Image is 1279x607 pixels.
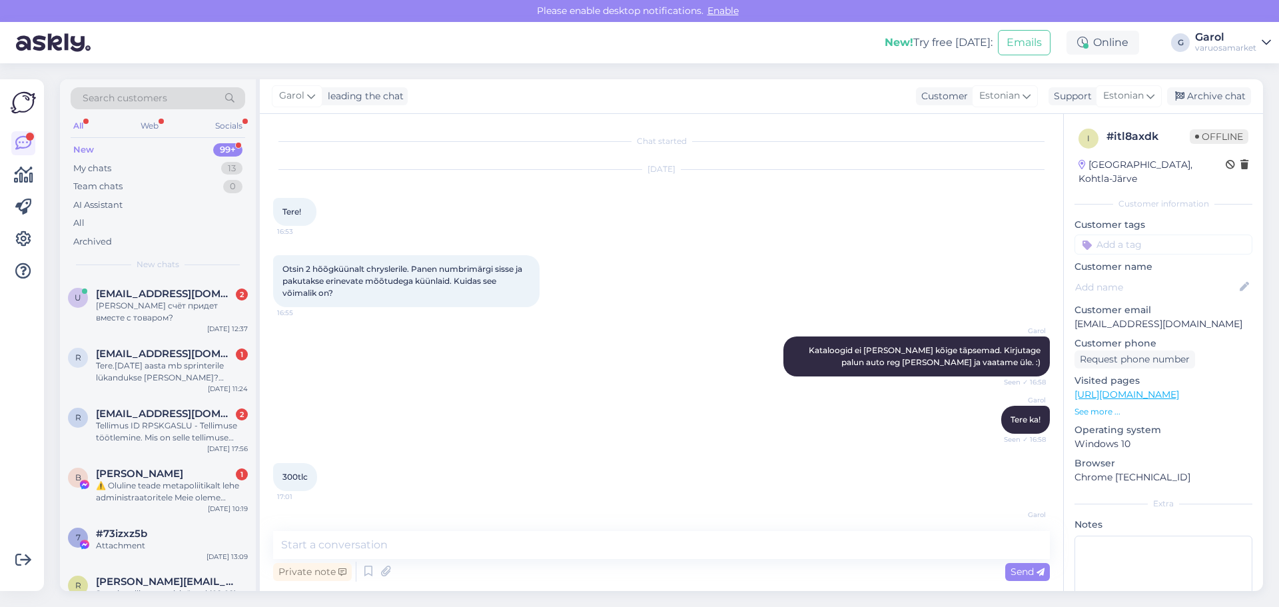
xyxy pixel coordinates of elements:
[208,384,248,394] div: [DATE] 11:24
[1074,260,1252,274] p: Customer name
[998,30,1051,55] button: Emails
[73,217,85,230] div: All
[1103,89,1144,103] span: Estonian
[1074,518,1252,532] p: Notes
[279,89,304,103] span: Garol
[1195,32,1256,43] div: Garol
[96,348,234,360] span: ralftammist@gmail.com
[236,408,248,420] div: 2
[75,412,81,422] span: r
[73,199,123,212] div: AI Assistant
[1171,33,1190,52] div: G
[96,480,248,504] div: ⚠️ Oluline teade metapoliitikalt lehe administraatoritele Meie oleme metapoliitika tugimeeskond. ...
[1087,133,1090,143] span: i
[996,326,1046,336] span: Garol
[1074,374,1252,388] p: Visited pages
[236,348,248,360] div: 1
[1195,32,1271,53] a: Garolvaruosamarket
[273,163,1050,175] div: [DATE]
[96,540,248,552] div: Attachment
[96,300,248,324] div: [PERSON_NAME] счёт придет вместе с товаром?
[71,117,86,135] div: All
[885,36,913,49] b: New!
[1074,456,1252,470] p: Browser
[236,289,248,301] div: 2
[996,510,1046,520] span: Garol
[96,360,248,384] div: Tere.[DATE] aasta mb sprinterile lükandukse [PERSON_NAME]?parempoolset
[96,576,234,588] span: raile.yoshito@milrem.com
[96,528,147,540] span: #73izxz5b
[96,468,183,480] span: Bakary Koné
[277,308,327,318] span: 16:55
[223,180,242,193] div: 0
[75,472,81,482] span: B
[1074,437,1252,451] p: Windows 10
[282,207,301,217] span: Tere!
[277,227,327,237] span: 16:53
[83,91,167,105] span: Search customers
[1106,129,1190,145] div: # itl8axdk
[137,259,179,271] span: New chats
[221,162,242,175] div: 13
[1074,235,1252,255] input: Add a tag
[979,89,1020,103] span: Estonian
[96,408,234,420] span: raulvolt@gmail.com
[1074,406,1252,418] p: See more ...
[213,143,242,157] div: 99+
[1074,388,1179,400] a: [URL][DOMAIN_NAME]
[1074,470,1252,484] p: Chrome [TECHNICAL_ID]
[1078,158,1226,186] div: [GEOGRAPHIC_DATA], Kohtla-Järve
[1011,566,1045,578] span: Send
[282,472,308,482] span: 300tlc
[277,492,327,502] span: 17:01
[96,420,248,444] div: Tellimus ID RPSKGASLU - Tellimuse töötlemine. Mis on selle tellimuse eeldatav tarne, pidi olema 1...
[1190,129,1248,144] span: Offline
[885,35,993,51] div: Try free [DATE]:
[11,90,36,115] img: Askly Logo
[76,532,81,542] span: 7
[73,143,94,157] div: New
[138,117,161,135] div: Web
[916,89,968,103] div: Customer
[207,324,248,334] div: [DATE] 12:37
[208,504,248,514] div: [DATE] 10:19
[996,395,1046,405] span: Garol
[207,552,248,562] div: [DATE] 13:09
[73,180,123,193] div: Team chats
[73,235,112,249] div: Archived
[322,89,404,103] div: leading the chat
[213,117,245,135] div: Socials
[1066,31,1139,55] div: Online
[1074,350,1195,368] div: Request phone number
[1074,423,1252,437] p: Operating system
[236,468,248,480] div: 1
[75,580,81,590] span: r
[1074,198,1252,210] div: Customer information
[1195,43,1256,53] div: varuosamarket
[996,434,1046,444] span: Seen ✓ 16:58
[1074,303,1252,317] p: Customer email
[73,162,111,175] div: My chats
[273,563,352,581] div: Private note
[75,352,81,362] span: r
[1011,414,1041,424] span: Tere ka!
[1074,498,1252,510] div: Extra
[207,444,248,454] div: [DATE] 17:56
[1075,280,1237,295] input: Add name
[703,5,743,17] span: Enable
[273,135,1050,147] div: Chat started
[1167,87,1251,105] div: Archive chat
[75,293,81,303] span: u
[1074,218,1252,232] p: Customer tags
[282,264,524,298] span: Otsin 2 hõõgküünalt chryslerile. Panen numbrimärgi sisse ja pakutakse erinevate mõõtudega küünlai...
[96,288,234,300] span: uvv1167@gmail.com
[1049,89,1092,103] div: Support
[1074,336,1252,350] p: Customer phone
[1074,317,1252,331] p: [EMAIL_ADDRESS][DOMAIN_NAME]
[996,377,1046,387] span: Seen ✓ 16:58
[809,345,1043,367] span: Kataloogid ei [PERSON_NAME] kõige täpsemad. Kirjutage palun auto reg [PERSON_NAME] ja vaatame üle...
